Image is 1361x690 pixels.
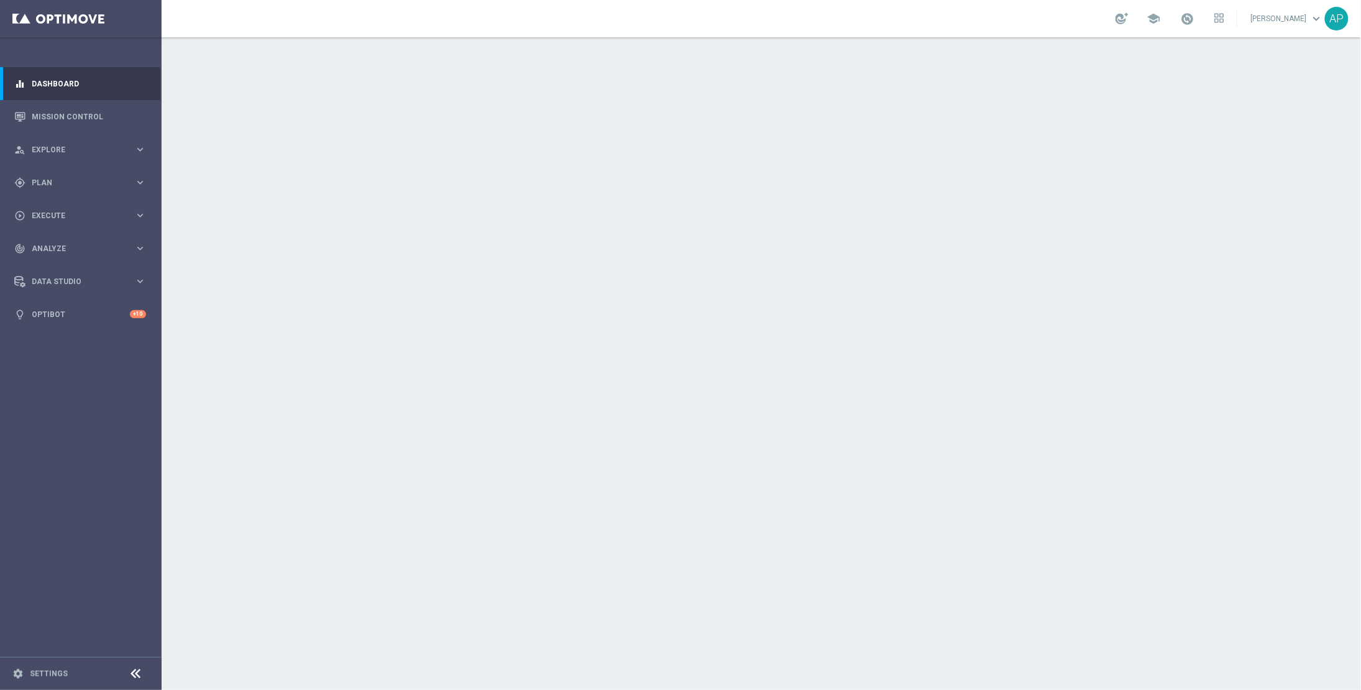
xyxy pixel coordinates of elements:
button: Data Studio keyboard_arrow_right [14,277,147,287]
button: track_changes Analyze keyboard_arrow_right [14,244,147,254]
div: Optibot [14,298,146,331]
button: gps_fixed Plan keyboard_arrow_right [14,178,147,188]
i: lightbulb [14,309,25,320]
i: play_circle_outline [14,210,25,221]
div: Data Studio [14,276,134,287]
span: school [1147,12,1161,25]
button: equalizer Dashboard [14,79,147,89]
a: Settings [30,670,68,678]
div: Analyze [14,243,134,254]
div: Explore [14,144,134,155]
a: Optibot [32,298,130,331]
i: track_changes [14,243,25,254]
button: lightbulb Optibot +10 [14,310,147,320]
div: Plan [14,177,134,188]
span: Data Studio [32,278,134,285]
a: [PERSON_NAME]keyboard_arrow_down [1250,9,1325,28]
span: keyboard_arrow_down [1310,12,1324,25]
i: keyboard_arrow_right [134,275,146,287]
button: person_search Explore keyboard_arrow_right [14,145,147,155]
i: keyboard_arrow_right [134,209,146,221]
div: Mission Control [14,100,146,133]
i: keyboard_arrow_right [134,242,146,254]
i: gps_fixed [14,177,25,188]
span: Analyze [32,245,134,252]
div: Execute [14,210,134,221]
div: +10 [130,310,146,318]
span: Plan [32,179,134,186]
a: Dashboard [32,67,146,100]
button: play_circle_outline Execute keyboard_arrow_right [14,211,147,221]
i: equalizer [14,78,25,90]
div: Dashboard [14,67,146,100]
div: AP [1325,7,1349,30]
button: Mission Control [14,112,147,122]
span: Execute [32,212,134,219]
i: settings [12,668,24,679]
i: keyboard_arrow_right [134,144,146,155]
i: keyboard_arrow_right [134,177,146,188]
i: person_search [14,144,25,155]
a: Mission Control [32,100,146,133]
span: Explore [32,146,134,154]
